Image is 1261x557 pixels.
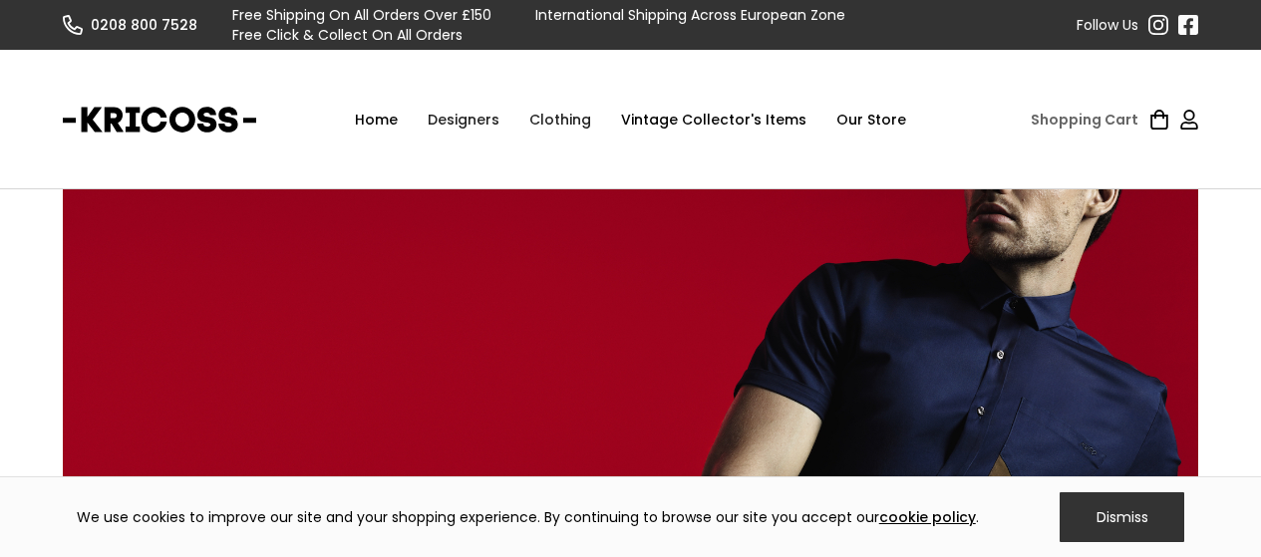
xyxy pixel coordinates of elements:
[91,15,197,35] div: 0208 800 7528
[340,90,413,149] a: Home
[821,90,921,149] a: Our Store
[77,507,979,527] div: We use cookies to improve our site and your shopping experience. By continuing to browse our site...
[1031,110,1138,130] div: Shopping Cart
[606,90,821,149] a: Vintage Collector's Items
[63,15,212,35] a: 0208 800 7528
[535,5,845,25] div: International Shipping Across European Zone
[413,90,514,149] div: Designers
[232,25,463,45] div: Free Click & Collect On All Orders
[879,507,976,527] a: cookie policy
[1060,492,1184,542] div: Dismiss
[1031,110,1168,130] a: Shopping Cart
[232,5,491,25] div: Free Shipping On All Orders Over £150
[514,90,606,149] div: Clothing
[1077,15,1138,35] div: Follow Us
